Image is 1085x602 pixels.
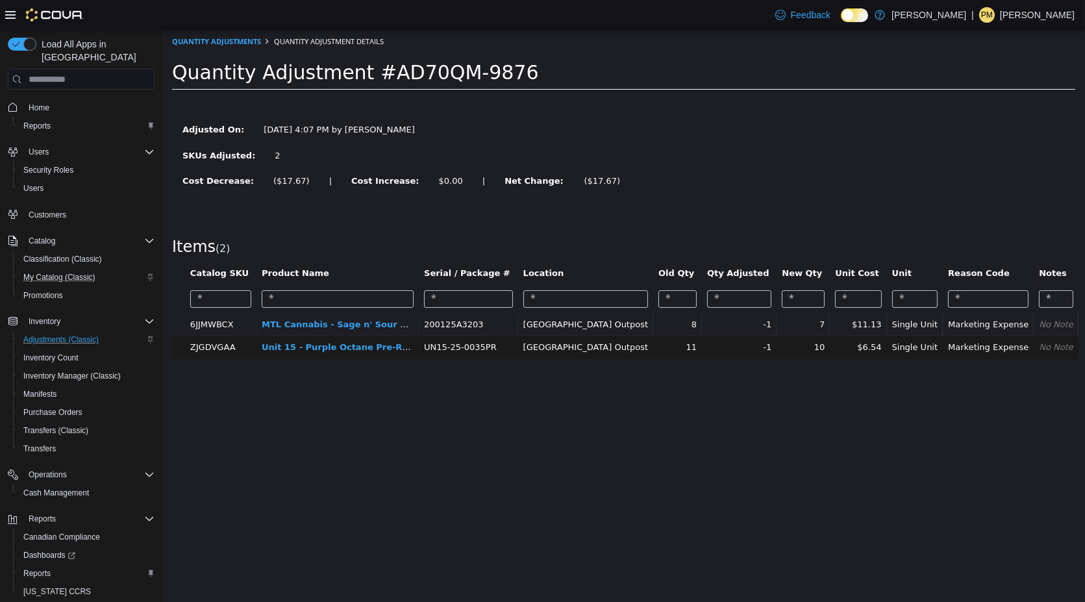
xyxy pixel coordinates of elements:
p: [PERSON_NAME] [892,7,966,23]
span: Inventory [29,316,60,327]
span: Purchase Orders [23,407,82,418]
span: Transfers (Classic) [23,425,88,436]
button: Notes [877,237,906,250]
td: Marketing Expense [780,283,871,307]
a: Reports [18,118,56,134]
input: Dark Mode [841,8,868,22]
a: Security Roles [18,162,79,178]
a: Unit 15 - Purple Octane Pre-Roll - 1x1g [99,312,284,322]
span: Catalog [29,236,55,246]
span: Inventory Manager (Classic) [18,368,155,384]
span: Users [23,183,44,194]
span: Home [29,103,49,113]
span: Manifests [23,389,56,399]
span: Purchase Orders [18,405,155,420]
div: ($17.67) [422,145,458,158]
a: Purchase Orders [18,405,88,420]
label: Adjusted On: [10,94,92,107]
a: Customers [23,207,71,223]
button: Home [3,97,160,116]
button: [US_STATE] CCRS [13,583,160,601]
span: Users [18,181,155,196]
button: Inventory Manager (Classic) [13,367,160,385]
button: Catalog SKU [28,237,89,250]
span: Classification (Classic) [23,254,102,264]
label: Cost Decrease: [10,145,101,158]
img: Cova [26,8,84,21]
a: Cash Management [18,485,94,501]
button: Canadian Compliance [13,528,160,546]
button: Unit [730,237,752,250]
td: ZJGDVGAA [23,306,94,329]
a: Quantity Adjustments [10,6,99,16]
span: Cash Management [23,488,89,498]
button: Customers [3,205,160,224]
a: MTL Cannabis - Sage n' Sour Pre-Roll - 3x0.5g [99,290,317,299]
a: Manifests [18,386,62,402]
button: Reports [3,510,160,528]
span: Reports [29,514,56,524]
button: Cash Management [13,484,160,502]
button: Unit Cost [673,237,719,250]
span: [GEOGRAPHIC_DATA] Outpost [361,290,486,299]
button: Classification (Classic) [13,250,160,268]
label: | [310,145,332,158]
label: | [157,145,179,158]
label: Cost Increase: [179,145,267,158]
span: Security Roles [23,165,73,175]
span: Operations [29,470,67,480]
button: Transfers [13,440,160,458]
span: Reports [23,511,155,527]
button: Security Roles [13,161,160,179]
label: Net Change: [332,145,412,158]
button: Reports [13,117,160,135]
div: $0.00 [277,145,301,158]
span: Dashboards [23,550,75,560]
span: Transfers [23,444,56,454]
td: $11.13 [667,283,724,307]
span: Inventory [23,314,155,329]
button: Catalog [3,232,160,250]
span: Users [23,144,155,160]
span: Manifests [18,386,155,402]
td: -1 [540,306,614,329]
span: Reports [23,568,51,579]
span: Canadian Compliance [23,532,100,542]
td: 8 [491,283,540,307]
button: Reports [13,564,160,583]
span: Promotions [18,288,155,303]
span: Quantity Adjustment Details [112,6,221,16]
span: Operations [23,467,155,483]
span: Reports [18,118,155,134]
td: 10 [614,306,667,329]
p: [PERSON_NAME] [1000,7,1075,23]
div: ($17.67) [111,145,147,158]
td: 200125A3203 [256,283,356,307]
a: Inventory Count [18,350,84,366]
button: Purchase Orders [13,403,160,421]
a: [US_STATE] CCRS [18,584,96,599]
a: Dashboards [13,546,160,564]
span: Washington CCRS [18,584,155,599]
button: My Catalog (Classic) [13,268,160,286]
span: Feedback [791,8,830,21]
a: Home [23,100,55,116]
span: Canadian Compliance [18,529,155,545]
span: [GEOGRAPHIC_DATA] Outpost [361,312,486,322]
span: Dashboards [18,547,155,563]
span: Inventory Count [23,353,79,363]
span: Transfers [18,441,155,457]
em: No Note [877,312,911,322]
button: Product Name [99,237,169,250]
button: Inventory [3,312,160,331]
span: Transfers (Classic) [18,423,155,438]
span: My Catalog (Classic) [18,270,155,285]
span: Inventory Manager (Classic) [23,371,121,381]
a: Canadian Compliance [18,529,105,545]
button: Users [13,179,160,197]
a: Promotions [18,288,68,303]
span: Customers [29,210,66,220]
a: Reports [18,566,56,581]
button: New Qty [619,237,662,250]
span: Catalog [23,233,155,249]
